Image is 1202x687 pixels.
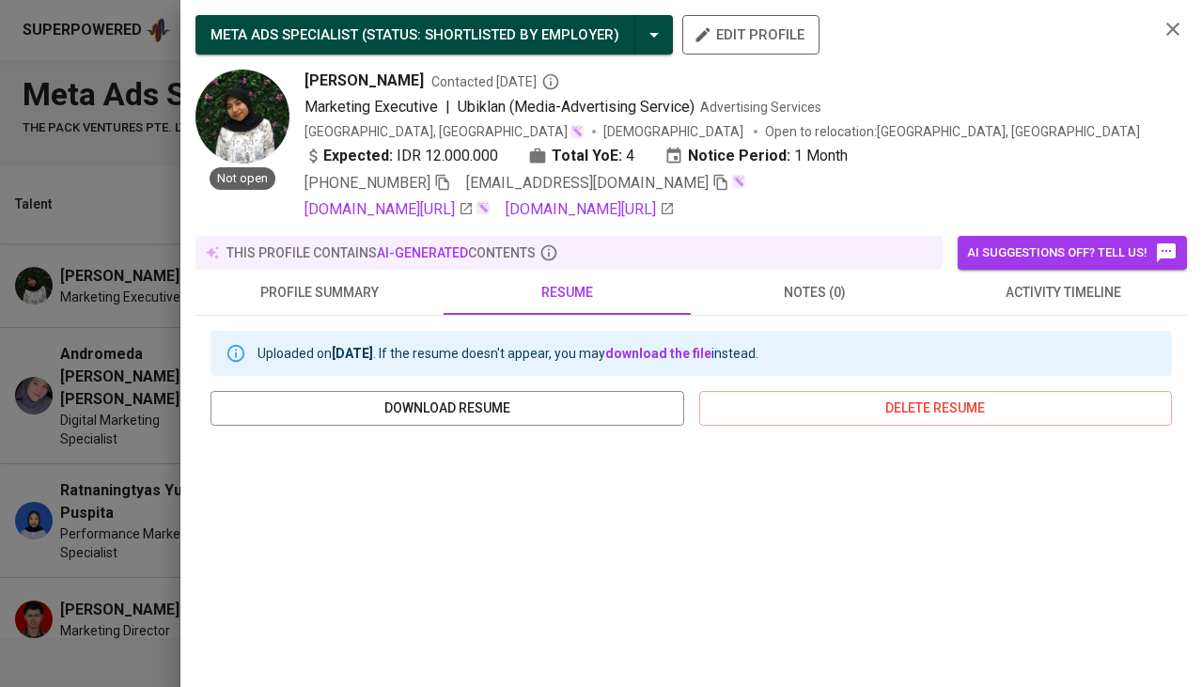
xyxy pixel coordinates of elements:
div: 1 Month [664,145,848,167]
span: ( STATUS : Shortlisted by Employer ) [362,26,619,43]
span: [PERSON_NAME] [304,70,424,92]
p: Open to relocation : [GEOGRAPHIC_DATA], [GEOGRAPHIC_DATA] [765,122,1140,141]
span: delete resume [714,397,1158,420]
img: magic_wand.svg [476,200,491,215]
span: [DEMOGRAPHIC_DATA] [603,122,746,141]
img: 47610dfaa3b839986da4bc78ed5b11a9.jpg [195,70,289,164]
span: | [445,96,450,118]
button: edit profile [682,15,820,55]
span: [EMAIL_ADDRESS][DOMAIN_NAME] [466,174,709,192]
b: Total YoE: [552,145,622,167]
span: resume [455,281,680,304]
b: Notice Period: [688,145,790,167]
span: activity timeline [950,281,1176,304]
span: edit profile [697,23,804,47]
span: Contacted [DATE] [431,72,560,91]
span: AI-generated [377,245,468,260]
div: IDR 12.000.000 [304,145,498,167]
span: AI suggestions off? Tell us! [967,242,1178,264]
b: Expected: [323,145,393,167]
span: profile summary [207,281,432,304]
a: [DOMAIN_NAME][URL] [506,198,675,221]
b: [DATE] [332,346,373,361]
div: Uploaded on . If the resume doesn't appear, you may instead. [258,336,758,370]
p: this profile contains contents [226,243,536,262]
button: delete resume [699,391,1173,426]
a: edit profile [682,26,820,41]
span: Marketing Executive [304,98,438,116]
img: magic_wand.svg [570,124,585,139]
svg: By Batam recruiter [541,72,560,91]
span: 4 [626,145,634,167]
span: [PHONE_NUMBER] [304,174,430,192]
a: download the file [605,346,711,361]
span: Advertising Services [700,100,821,115]
div: [GEOGRAPHIC_DATA], [GEOGRAPHIC_DATA] [304,122,585,141]
img: magic_wand.svg [731,174,746,189]
span: download resume [226,397,669,420]
button: AI suggestions off? Tell us! [958,236,1187,270]
span: Ubiklan (Media-Advertising Service) [458,98,695,116]
button: META ADS SPECIALIST (STATUS: Shortlisted by Employer) [195,15,673,55]
button: download resume [211,391,684,426]
span: notes (0) [703,281,929,304]
span: Not open [210,170,275,188]
span: META ADS SPECIALIST [211,26,358,43]
a: [DOMAIN_NAME][URL] [304,198,474,221]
